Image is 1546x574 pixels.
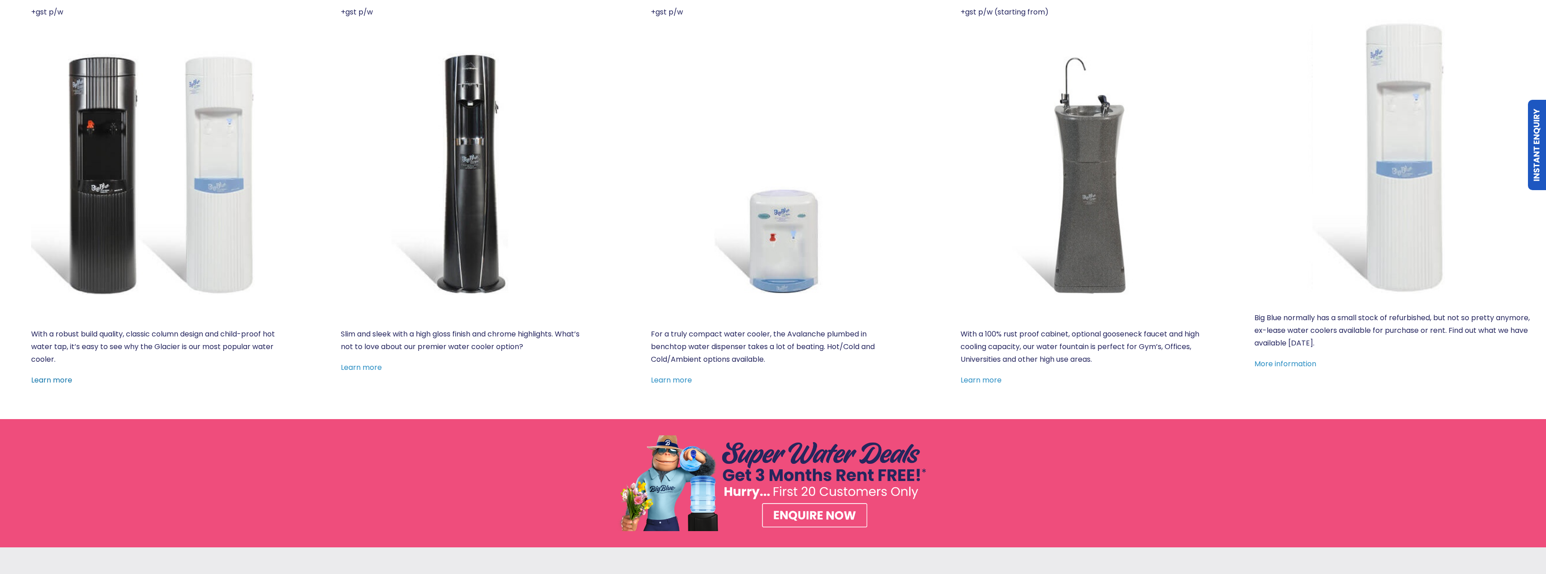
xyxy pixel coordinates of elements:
p: For a truly compact water cooler, the Avalanche plumbed in benchtop water dispenser takes a lot o... [651,328,896,366]
a: Fountain [961,51,1205,296]
p: +gst p/w (starting from) [961,6,1205,19]
a: More information [1254,359,1316,369]
p: +gst p/w [31,6,276,19]
iframe: Chatbot [1486,514,1533,561]
a: Instant Enquiry [1528,100,1546,190]
a: SUPER SPRING DEAL – Plumbed In [617,435,929,531]
p: With a robust build quality, classic column design and child-proof hot water tap, it’s easy to se... [31,328,276,366]
p: +gst p/w [651,6,896,19]
p: With a 100% rust proof cabinet, optional gooseneck faucet and high cooling capacity, our water fo... [961,328,1205,366]
a: Refurbished [1254,19,1532,296]
a: Learn more [341,362,382,373]
a: Avalanche [651,51,896,296]
a: Glacier White or Black [31,51,276,296]
a: Learn more [651,375,692,385]
a: Learn more [961,375,1002,385]
p: Slim and sleek with a high gloss finish and chrome highlights. What’s not to love about our premi... [341,328,585,353]
a: Learn more [31,375,72,385]
a: Everest Elite [341,51,585,296]
p: +gst p/w [341,6,585,19]
p: Big Blue normally has a small stock of refurbished, but not so pretty anymore, ex-lease water coo... [1254,312,1532,350]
